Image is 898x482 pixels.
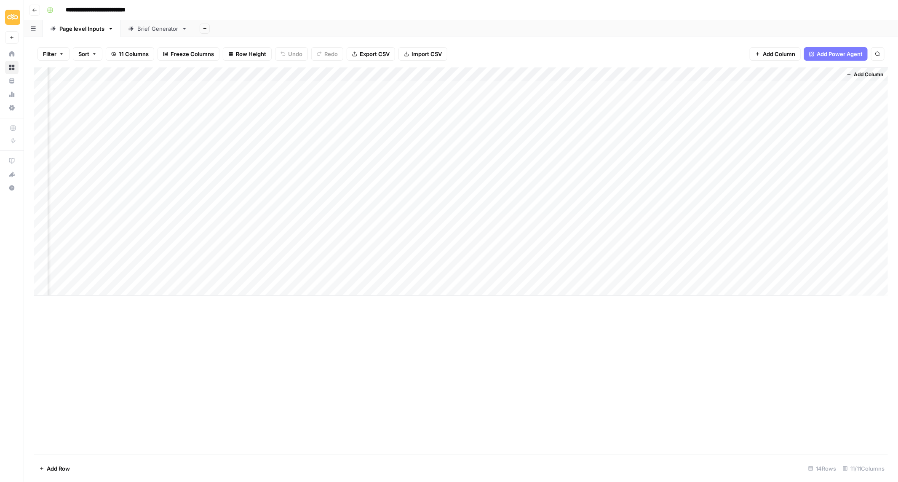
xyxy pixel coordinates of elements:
button: Workspace: Sinch [5,7,19,28]
a: Page level Inputs [43,20,121,37]
button: Add Row [34,462,75,475]
span: Export CSV [360,50,390,58]
div: What's new? [5,168,18,181]
button: Help + Support [5,181,19,195]
span: Filter [43,50,56,58]
span: Import CSV [412,50,442,58]
span: Undo [288,50,302,58]
button: Add Power Agent [804,47,868,61]
button: What's new? [5,168,19,181]
button: Row Height [223,47,272,61]
div: 11/11 Columns [839,462,888,475]
span: 11 Columns [119,50,149,58]
a: Browse [5,61,19,74]
span: Add Column [854,71,884,78]
span: Add Power Agent [817,50,863,58]
a: Home [5,47,19,61]
a: Settings [5,101,19,115]
button: Redo [311,47,343,61]
span: Add Row [47,464,70,473]
button: Import CSV [398,47,447,61]
div: Brief Generator [137,24,178,33]
button: Freeze Columns [158,47,219,61]
img: Sinch Logo [5,10,20,25]
button: Filter [37,47,69,61]
div: 14 Rows [805,462,839,475]
div: Page level Inputs [59,24,104,33]
a: Brief Generator [121,20,195,37]
span: Row Height [236,50,266,58]
a: Usage [5,88,19,101]
button: Sort [73,47,102,61]
span: Sort [78,50,89,58]
a: AirOps Academy [5,154,19,168]
span: Add Column [763,50,795,58]
span: Redo [324,50,338,58]
span: Freeze Columns [171,50,214,58]
button: Export CSV [347,47,395,61]
button: 11 Columns [106,47,154,61]
button: Undo [275,47,308,61]
button: Add Column [843,69,887,80]
a: Your Data [5,74,19,88]
button: Add Column [750,47,801,61]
